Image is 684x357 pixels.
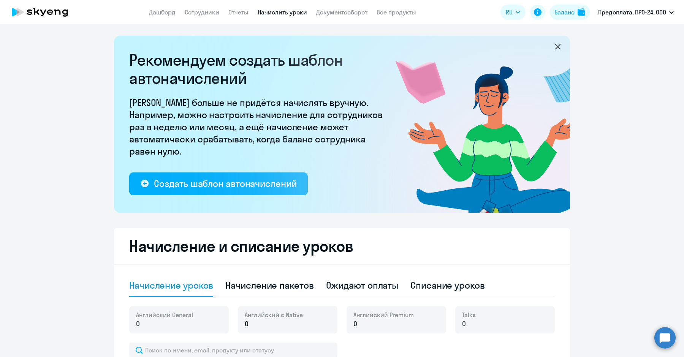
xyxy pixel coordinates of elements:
[228,8,249,16] a: Отчеты
[316,8,367,16] a: Документооборот
[245,311,303,319] span: Английский с Native
[129,51,388,87] h2: Рекомендуем создать шаблон автоначислений
[353,311,414,319] span: Английский Premium
[136,311,193,319] span: Английский General
[594,3,678,21] button: Предоплата, ПРО-24, ООО
[136,319,140,329] span: 0
[245,319,249,329] span: 0
[258,8,307,16] a: Начислить уроки
[326,279,399,291] div: Ожидают оплаты
[149,8,176,16] a: Дашборд
[185,8,219,16] a: Сотрудники
[377,8,416,16] a: Все продукты
[578,8,585,16] img: balance
[598,8,666,17] p: Предоплата, ПРО-24, ООО
[129,96,388,157] p: [PERSON_NAME] больше не придётся начислять вручную. Например, можно настроить начисление для сотр...
[129,279,213,291] div: Начисление уроков
[462,319,466,329] span: 0
[550,5,590,20] button: Балансbalance
[554,8,575,17] div: Баланс
[410,279,485,291] div: Списание уроков
[500,5,526,20] button: RU
[154,177,296,190] div: Создать шаблон автоначислений
[506,8,513,17] span: RU
[129,172,308,195] button: Создать шаблон автоначислений
[462,311,476,319] span: Talks
[353,319,357,329] span: 0
[225,279,313,291] div: Начисление пакетов
[129,237,555,255] h2: Начисление и списание уроков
